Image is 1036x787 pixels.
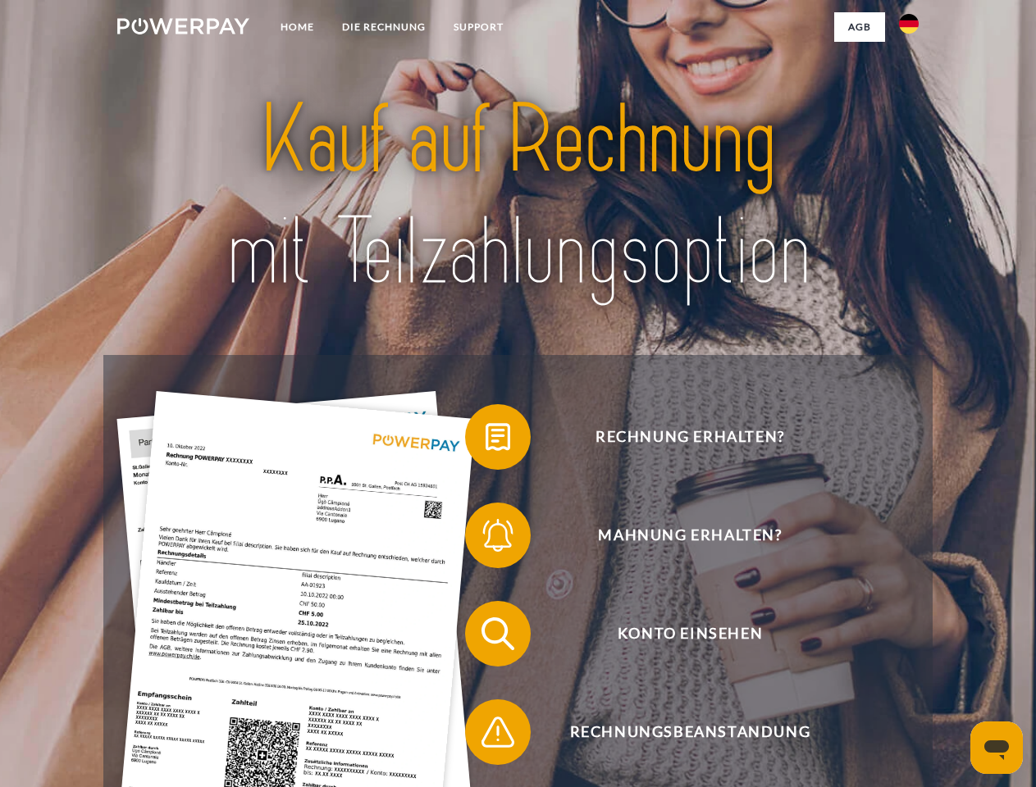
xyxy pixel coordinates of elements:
[465,699,892,765] button: Rechnungsbeanstandung
[157,79,879,314] img: title-powerpay_de.svg
[477,712,518,753] img: qb_warning.svg
[465,601,892,666] button: Konto einsehen
[489,699,891,765] span: Rechnungsbeanstandung
[117,18,249,34] img: logo-powerpay-white.svg
[970,721,1023,774] iframe: Schaltfläche zum Öffnen des Messaging-Fensters
[477,515,518,556] img: qb_bell.svg
[489,503,891,568] span: Mahnung erhalten?
[267,12,328,42] a: Home
[477,416,518,457] img: qb_bill.svg
[465,503,892,568] button: Mahnung erhalten?
[489,601,891,666] span: Konto einsehen
[477,613,518,654] img: qb_search.svg
[328,12,440,42] a: DIE RECHNUNG
[899,14,919,34] img: de
[834,12,885,42] a: agb
[489,404,891,470] span: Rechnung erhalten?
[440,12,518,42] a: SUPPORT
[465,404,892,470] button: Rechnung erhalten?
